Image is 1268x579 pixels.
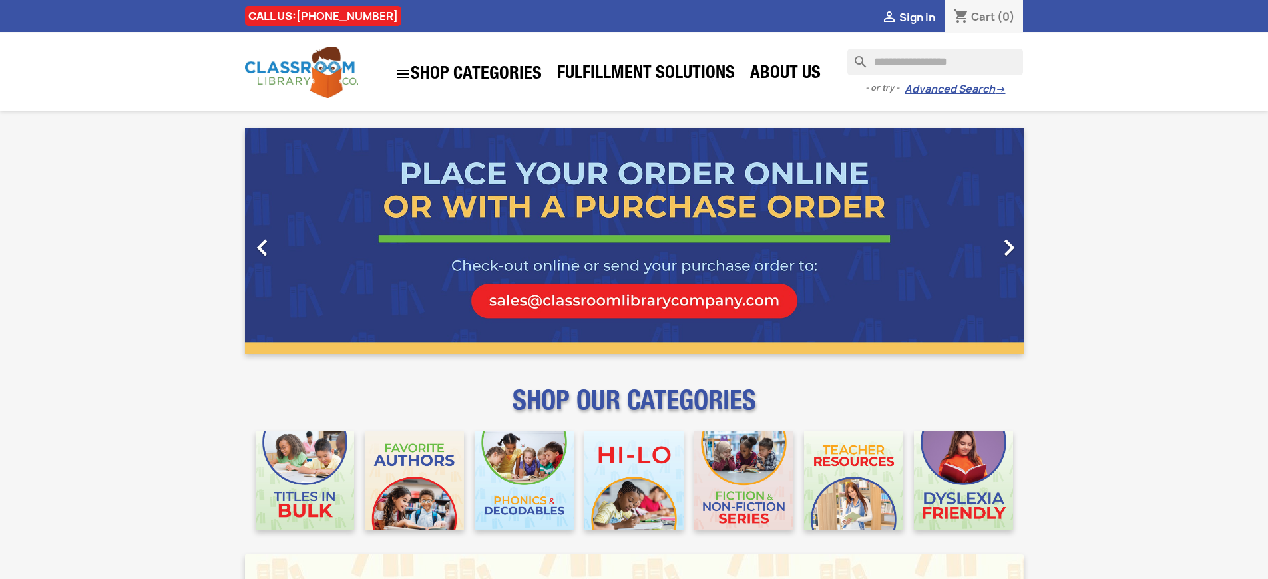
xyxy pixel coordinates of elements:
img: CLC_Teacher_Resources_Mobile.jpg [804,431,903,530]
div: CALL US: [245,6,401,26]
span: → [995,83,1005,96]
a: About Us [743,61,827,88]
i:  [246,231,279,264]
span: Sign in [899,10,935,25]
img: CLC_Bulk_Mobile.jpg [256,431,355,530]
img: CLC_Favorite_Authors_Mobile.jpg [365,431,464,530]
span: Cart [971,9,995,24]
a: SHOP CATEGORIES [388,59,548,89]
img: CLC_HiLo_Mobile.jpg [584,431,684,530]
i: shopping_cart [953,9,969,25]
i: search [847,49,863,65]
ul: Carousel container [245,128,1024,354]
i:  [881,10,897,26]
img: CLC_Dyslexia_Mobile.jpg [914,431,1013,530]
a: [PHONE_NUMBER] [296,9,398,23]
span: (0) [997,9,1015,24]
a: Previous [245,128,362,354]
i:  [992,231,1026,264]
a:  Sign in [881,10,935,25]
img: Classroom Library Company [245,47,358,98]
a: Fulfillment Solutions [550,61,741,88]
p: SHOP OUR CATEGORIES [245,397,1024,421]
span: - or try - [865,81,905,95]
a: Next [907,128,1024,354]
a: Advanced Search→ [905,83,1005,96]
i:  [395,66,411,82]
input: Search [847,49,1023,75]
img: CLC_Phonics_And_Decodables_Mobile.jpg [475,431,574,530]
img: CLC_Fiction_Nonfiction_Mobile.jpg [694,431,793,530]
